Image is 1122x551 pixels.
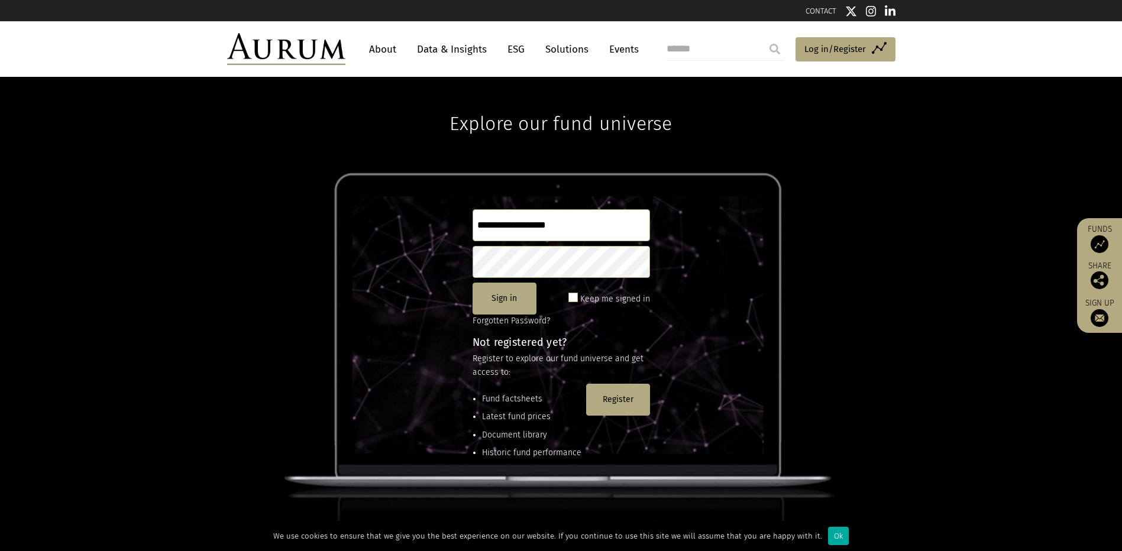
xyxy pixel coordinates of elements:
div: Share [1083,262,1116,289]
img: Share this post [1091,271,1108,289]
label: Keep me signed in [580,292,650,306]
a: Funds [1083,224,1116,253]
a: Sign up [1083,298,1116,327]
img: Sign up to our newsletter [1091,309,1108,327]
button: Sign in [473,283,536,315]
a: Forgotten Password? [473,316,550,326]
img: Access Funds [1091,235,1108,253]
li: Document library [482,429,581,442]
a: Log in/Register [796,37,895,62]
a: About [363,38,402,60]
p: Register to explore our fund universe and get access to: [473,352,650,379]
img: Instagram icon [866,5,877,17]
a: Solutions [539,38,594,60]
li: Historic fund performance [482,446,581,459]
li: Fund factsheets [482,393,581,406]
img: Linkedin icon [885,5,895,17]
a: Events [603,38,639,60]
a: Data & Insights [411,38,493,60]
button: Register [586,384,650,416]
h1: Explore our fund universe [450,77,672,135]
a: CONTACT [806,7,836,15]
div: Ok [828,527,849,545]
h4: Not registered yet? [473,337,650,348]
img: Aurum [227,33,345,65]
input: Submit [763,37,787,61]
span: Log in/Register [804,42,866,56]
img: Twitter icon [845,5,857,17]
a: ESG [502,38,531,60]
li: Latest fund prices [482,410,581,423]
